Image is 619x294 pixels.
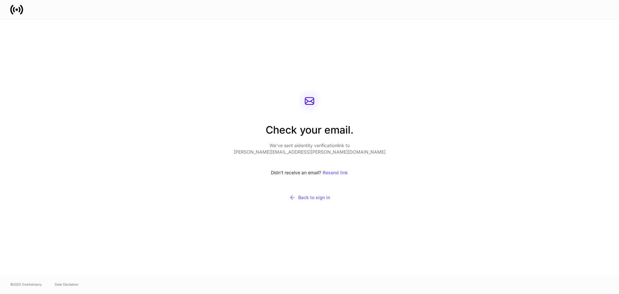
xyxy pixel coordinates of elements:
[289,194,330,201] div: Back to sign in
[10,282,42,287] span: © 2025 OneAdvisory
[234,142,386,155] p: We’ve sent a identity verification link to [PERSON_NAME][EMAIL_ADDRESS][PERSON_NAME][DOMAIN_NAME]
[55,282,79,287] a: Data Disclaimer
[234,123,386,142] h2: Check your email.
[323,170,348,175] div: Resend link
[234,190,386,205] button: Back to sign in
[322,166,348,180] button: Resend link
[234,166,386,180] div: Didn’t receive an email?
